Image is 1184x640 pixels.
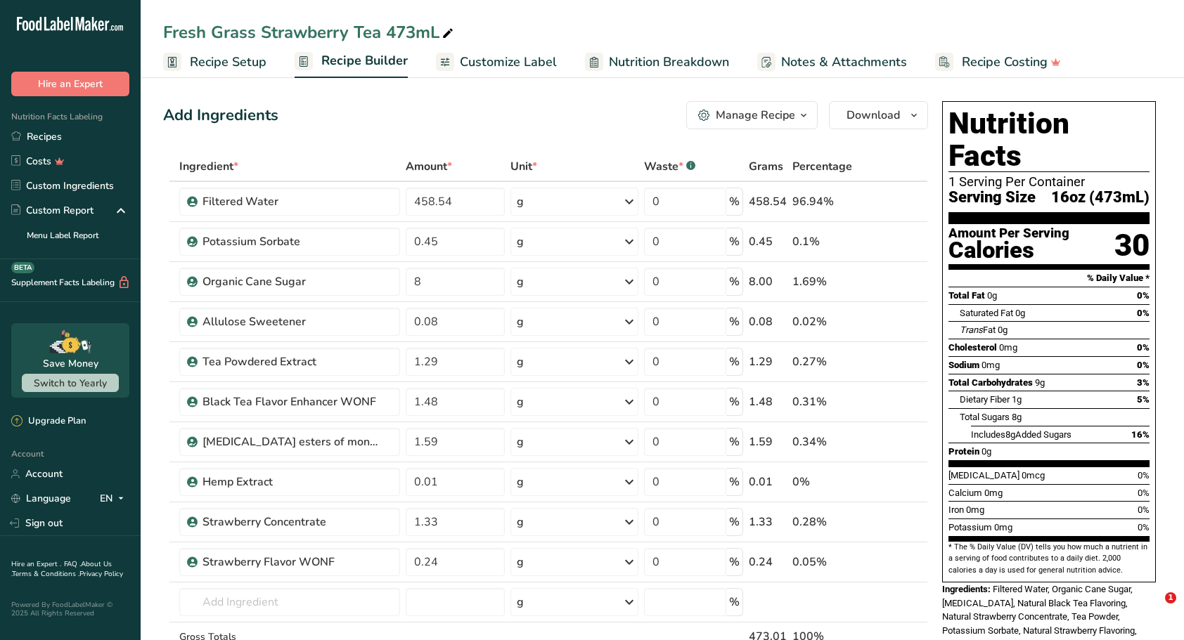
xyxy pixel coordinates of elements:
[1012,394,1022,405] span: 1g
[460,53,557,72] span: Customize Label
[64,559,81,569] a: FAQ .
[982,360,1000,370] span: 0mg
[406,158,452,175] span: Amount
[792,353,861,370] div: 0.27%
[792,433,861,450] div: 0.34%
[994,522,1012,533] span: 0mg
[948,488,982,498] span: Calcium
[190,53,266,72] span: Recipe Setup
[847,107,900,124] span: Download
[984,488,1003,498] span: 0mg
[982,446,991,457] span: 0g
[1022,470,1045,481] span: 0mcg
[948,360,979,370] span: Sodium
[517,353,524,370] div: g
[998,325,1008,335] span: 0g
[517,474,524,490] div: g
[948,240,1069,261] div: Calories
[43,356,98,371] div: Save Money
[948,542,1150,576] section: * The % Daily Value (DV) tells you how much a nutrient in a serving of food contributes to a dail...
[749,393,787,410] div: 1.48
[792,514,861,530] div: 0.28%
[1035,377,1045,388] span: 9g
[948,107,1150,172] h1: Nutrition Facts
[948,189,1036,207] span: Serving Size
[179,158,238,175] span: Ingredient
[163,104,278,127] div: Add Ingredients
[202,353,378,370] div: Tea Powdered Extract
[321,51,408,70] span: Recipe Builder
[1051,189,1150,207] span: 16oz (473mL)
[948,270,1150,287] section: % Daily Value *
[948,290,985,301] span: Total Fat
[11,72,129,96] button: Hire an Expert
[163,20,456,45] div: Fresh Grass Strawberry Tea 473mL
[517,594,524,610] div: g
[792,474,861,490] div: 0%
[948,377,1033,388] span: Total Carbohydrates
[948,446,979,457] span: Protein
[1137,360,1150,370] span: 0%
[585,46,729,78] a: Nutrition Breakdown
[517,514,524,530] div: g
[792,554,861,570] div: 0.05%
[749,474,787,490] div: 0.01
[999,342,1017,353] span: 0mg
[11,601,129,618] div: Powered By FoodLabelMaker © 2025 All Rights Reserved
[609,53,729,72] span: Nutrition Breakdown
[295,45,408,79] a: Recipe Builder
[948,504,964,515] span: Iron
[1137,308,1150,318] span: 0%
[749,514,787,530] div: 1.33
[11,486,71,511] a: Language
[1012,412,1022,422] span: 8g
[517,313,524,330] div: g
[202,433,378,450] div: [MEDICAL_DATA] esters of mono- and diglycerides of fatty acids (E472c)
[1137,290,1150,301] span: 0%
[436,46,557,78] a: Customize Label
[960,325,983,335] i: Trans
[1138,488,1150,498] span: 0%
[960,308,1013,318] span: Saturated Fat
[1138,504,1150,515] span: 0%
[644,158,695,175] div: Waste
[11,559,112,579] a: About Us .
[11,414,86,429] div: Upgrade Plan
[942,584,991,594] span: Ingredients:
[1131,429,1150,440] span: 16%
[749,353,787,370] div: 1.29
[781,53,907,72] span: Notes & Attachments
[517,193,524,210] div: g
[1138,522,1150,533] span: 0%
[202,474,378,490] div: Hemp Extract
[1005,429,1015,440] span: 8g
[749,193,787,210] div: 458.54
[966,504,984,515] span: 0mg
[202,313,378,330] div: Allulose Sweetener
[163,46,266,78] a: Recipe Setup
[716,107,795,124] div: Manage Recipe
[749,433,787,450] div: 1.59
[749,313,787,330] div: 0.08
[1165,592,1176,603] span: 1
[11,262,34,273] div: BETA
[202,233,378,250] div: Potassium Sorbate
[100,490,129,507] div: EN
[202,514,378,530] div: Strawberry Concentrate
[686,101,818,129] button: Manage Recipe
[948,342,997,353] span: Cholesterol
[517,273,524,290] div: g
[11,203,94,218] div: Custom Report
[202,393,378,410] div: Black Tea Flavor Enhancer WONF
[948,175,1150,189] div: 1 Serving Per Container
[1136,592,1170,626] iframe: Intercom live chat
[79,569,123,579] a: Privacy Policy
[12,569,79,579] a: Terms & Conditions .
[1138,470,1150,481] span: 0%
[22,374,119,392] button: Switch to Yearly
[948,522,992,533] span: Potassium
[11,559,61,569] a: Hire an Expert .
[1137,394,1150,405] span: 5%
[792,313,861,330] div: 0.02%
[971,429,1072,440] span: Includes Added Sugars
